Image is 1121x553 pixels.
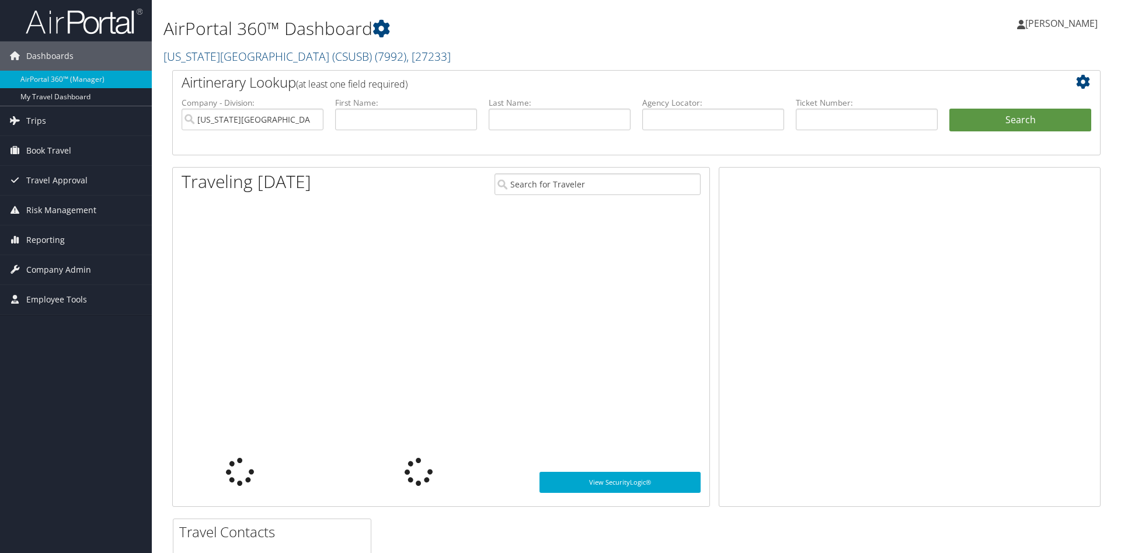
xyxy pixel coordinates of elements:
[406,48,451,64] span: , [ 27233 ]
[26,255,91,284] span: Company Admin
[949,109,1091,132] button: Search
[1025,17,1098,30] span: [PERSON_NAME]
[26,196,96,225] span: Risk Management
[375,48,406,64] span: ( 7992 )
[26,225,65,255] span: Reporting
[163,16,794,41] h1: AirPortal 360™ Dashboard
[26,8,142,35] img: airportal-logo.png
[26,41,74,71] span: Dashboards
[642,97,784,109] label: Agency Locator:
[182,97,323,109] label: Company - Division:
[26,166,88,195] span: Travel Approval
[489,97,631,109] label: Last Name:
[1017,6,1109,41] a: [PERSON_NAME]
[495,173,701,195] input: Search for Traveler
[296,78,408,91] span: (at least one field required)
[26,106,46,135] span: Trips
[26,136,71,165] span: Book Travel
[163,48,451,64] a: [US_STATE][GEOGRAPHIC_DATA] (CSUSB)
[26,285,87,314] span: Employee Tools
[182,72,1014,92] h2: Airtinerary Lookup
[179,522,371,542] h2: Travel Contacts
[335,97,477,109] label: First Name:
[796,97,938,109] label: Ticket Number:
[539,472,701,493] a: View SecurityLogic®
[182,169,311,194] h1: Traveling [DATE]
